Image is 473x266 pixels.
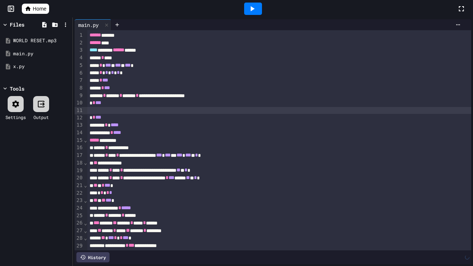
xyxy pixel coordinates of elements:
div: 8 [75,84,84,92]
span: Fold line [84,198,87,203]
div: 22 [75,190,84,197]
div: Tools [10,85,24,92]
span: Fold line [84,220,87,226]
div: 17 [75,152,84,159]
div: History [76,252,110,262]
div: 16 [75,144,84,152]
div: 3 [75,47,84,54]
div: 20 [75,174,84,182]
a: Home [22,4,49,14]
div: 18 [75,159,84,167]
div: 11 [75,107,84,114]
span: Fold line [84,228,87,234]
div: 5 [75,62,84,70]
div: Files [10,21,24,28]
span: Fold line [84,137,87,143]
div: 6 [75,70,84,77]
div: 4 [75,54,84,62]
div: 24 [75,205,84,212]
div: 7 [75,77,84,84]
div: 29 [75,242,84,250]
div: Settings [5,114,26,120]
div: 27 [75,227,84,235]
div: 21 [75,182,84,190]
div: 10 [75,99,84,107]
div: 2 [75,39,84,47]
div: main.py [13,50,70,57]
div: 9 [75,92,84,100]
div: 26 [75,219,84,227]
div: 23 [75,197,84,205]
div: 13 [75,122,84,129]
div: 12 [75,114,84,122]
div: 14 [75,129,84,137]
div: Output [33,114,49,120]
div: main.py [75,19,111,30]
span: Fold line [84,235,87,241]
div: 1 [75,32,84,39]
span: Fold line [84,182,87,188]
div: 19 [75,167,84,175]
div: x.py [13,63,70,70]
div: 25 [75,212,84,220]
div: 30 [75,250,84,257]
span: Fold line [84,160,87,166]
div: WORLD RESET.mp3 [13,37,70,44]
div: 28 [75,235,84,242]
span: Home [33,5,46,12]
div: main.py [75,21,102,29]
div: 15 [75,137,84,144]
